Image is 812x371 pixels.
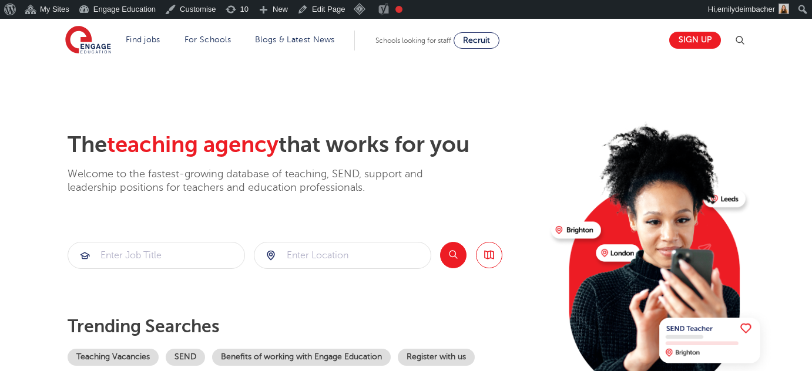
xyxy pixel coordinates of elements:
a: Sign up [669,32,721,49]
input: Submit [68,242,244,268]
div: Submit [254,242,431,269]
h2: The that works for you [68,131,542,158]
span: Recruit [463,36,490,45]
div: Needs improvement [395,6,402,13]
a: Benefits of working with Engage Education [212,349,391,366]
a: Recruit [454,32,499,49]
a: Find jobs [126,35,160,44]
div: Submit [68,242,245,269]
span: Schools looking for staff [375,36,451,45]
a: For Schools [184,35,231,44]
a: Register with us [398,349,475,366]
a: Blogs & Latest News [255,35,335,44]
span: teaching agency [107,132,279,157]
a: SEND [166,349,205,366]
button: Search [440,242,467,268]
span: emilydeimbacher [717,5,775,14]
a: Teaching Vacancies [68,349,159,366]
img: Engage Education [65,26,111,55]
input: Submit [254,242,431,268]
p: Trending searches [68,316,542,337]
p: Welcome to the fastest-growing database of teaching, SEND, support and leadership positions for t... [68,167,455,195]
